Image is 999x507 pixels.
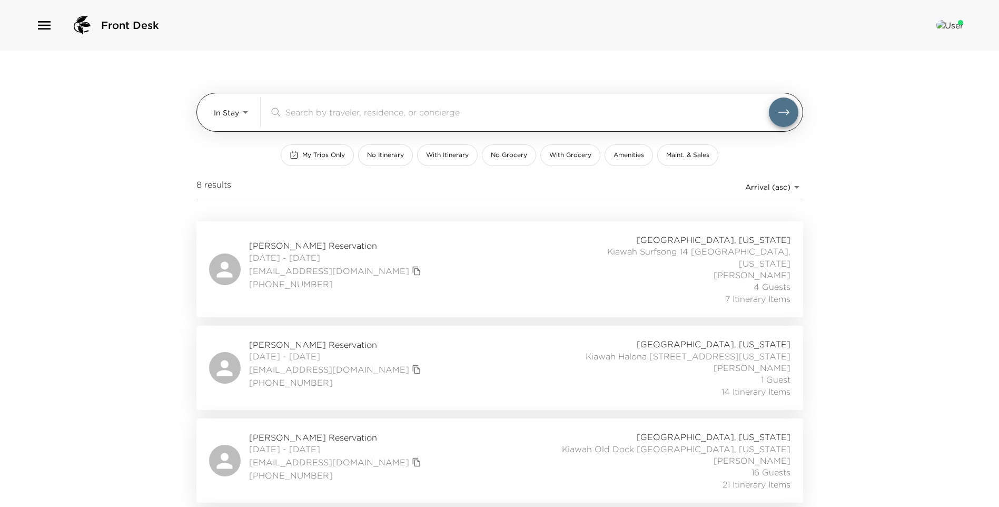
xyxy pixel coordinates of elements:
span: In Stay [214,108,239,118]
button: Maint. & Sales [657,144,718,166]
a: [PERSON_NAME] Reservation[DATE] - [DATE][EMAIL_ADDRESS][DOMAIN_NAME]copy primary member email[PHO... [196,221,803,317]
span: 21 Itinerary Items [723,479,790,490]
span: [GEOGRAPHIC_DATA], [US_STATE] [637,234,790,246]
span: [PERSON_NAME] Reservation [249,432,424,443]
span: 8 results [196,179,231,196]
span: 1 Guest [761,374,790,385]
a: [EMAIL_ADDRESS][DOMAIN_NAME] [249,265,409,277]
span: Maint. & Sales [666,151,709,160]
span: 7 Itinerary Items [725,293,790,305]
img: logo [70,13,95,38]
span: [PHONE_NUMBER] [249,377,424,388]
span: Arrival (asc) [745,182,790,192]
span: [PERSON_NAME] Reservation [249,339,424,350]
span: My Trips Only [302,151,345,160]
span: Amenities [614,151,644,160]
a: [EMAIL_ADDRESS][DOMAIN_NAME] [249,456,409,468]
span: [DATE] - [DATE] [249,443,424,455]
span: [GEOGRAPHIC_DATA], [US_STATE] [637,338,790,350]
span: 4 Guests [754,281,790,292]
span: [PERSON_NAME] [714,362,790,374]
span: 16 Guests [751,466,790,478]
span: Kiawah Surfsong 14 [GEOGRAPHIC_DATA], [US_STATE] [558,246,790,269]
span: No Grocery [491,151,527,160]
button: No Itinerary [358,144,413,166]
span: With Itinerary [426,151,469,160]
button: With Grocery [540,144,600,166]
span: [GEOGRAPHIC_DATA], [US_STATE] [637,431,790,443]
span: [PERSON_NAME] Reservation [249,240,424,251]
button: copy primary member email [409,455,424,470]
button: Amenities [605,144,653,166]
span: [PERSON_NAME] [714,269,790,281]
button: My Trips Only [281,144,354,166]
span: [PHONE_NUMBER] [249,470,424,481]
span: [PERSON_NAME] [714,455,790,466]
span: [DATE] - [DATE] [249,350,424,362]
a: [PERSON_NAME] Reservation[DATE] - [DATE][EMAIL_ADDRESS][DOMAIN_NAME]copy primary member email[PHO... [196,326,803,410]
img: User [936,20,963,31]
span: Front Desk [101,18,159,33]
span: Kiawah Halona [STREET_ADDRESS][US_STATE] [586,350,790,362]
input: Search by traveler, residence, or concierge [285,106,769,118]
button: copy primary member email [409,264,424,278]
span: [DATE] - [DATE] [249,252,424,264]
span: 14 Itinerary Items [721,386,790,397]
span: No Itinerary [367,151,404,160]
button: copy primary member email [409,362,424,377]
button: No Grocery [482,144,536,166]
span: Kiawah Old Dock [GEOGRAPHIC_DATA], [US_STATE] [562,443,790,455]
span: With Grocery [549,151,591,160]
a: [EMAIL_ADDRESS][DOMAIN_NAME] [249,364,409,375]
button: With Itinerary [417,144,478,166]
a: [PERSON_NAME] Reservation[DATE] - [DATE][EMAIL_ADDRESS][DOMAIN_NAME]copy primary member email[PHO... [196,418,803,503]
span: [PHONE_NUMBER] [249,278,424,290]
